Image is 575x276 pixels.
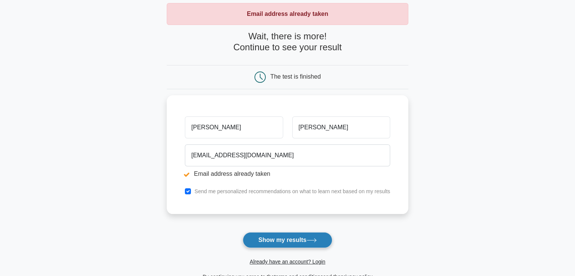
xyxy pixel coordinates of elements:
li: Email address already taken [185,169,390,178]
h4: Wait, there is more! Continue to see your result [167,31,408,53]
label: Send me personalized recommendations on what to learn next based on my results [194,188,390,194]
button: Show my results [243,232,332,248]
input: First name [185,116,283,138]
strong: Email address already taken [247,11,328,17]
a: Already have an account? Login [250,259,325,265]
input: Last name [292,116,390,138]
input: Email [185,144,390,166]
div: The test is finished [270,73,321,80]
